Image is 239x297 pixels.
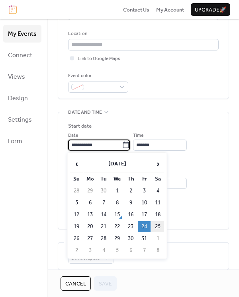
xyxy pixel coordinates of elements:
[151,197,164,208] td: 11
[97,245,110,256] td: 4
[195,6,226,14] span: Upgrade 🚀
[68,109,102,116] span: Date and time
[97,233,110,244] td: 28
[111,221,123,232] td: 22
[97,221,110,232] td: 21
[124,245,137,256] td: 6
[61,276,91,291] button: Cancel
[124,173,137,184] th: Th
[70,173,83,184] th: Su
[70,245,83,256] td: 2
[97,185,110,196] td: 30
[3,47,41,64] a: Connect
[123,6,149,14] a: Contact Us
[78,55,120,63] span: Link to Google Maps
[124,197,137,208] td: 9
[70,197,83,208] td: 5
[71,156,82,172] span: ‹
[84,155,151,173] th: [DATE]
[191,3,230,16] button: Upgrade🚀
[124,185,137,196] td: 2
[151,245,164,256] td: 8
[156,6,184,14] a: My Account
[3,68,41,85] a: Views
[3,111,41,128] a: Settings
[111,209,123,220] td: 15
[124,209,137,220] td: 16
[3,89,41,107] a: Design
[138,173,151,184] th: Fr
[8,114,32,126] span: Settings
[138,209,151,220] td: 17
[133,132,143,140] span: Time
[111,233,123,244] td: 29
[68,72,127,80] div: Event color
[151,173,164,184] th: Sa
[138,185,151,196] td: 3
[124,233,137,244] td: 30
[111,245,123,256] td: 5
[8,71,25,83] span: Views
[84,209,96,220] td: 13
[97,197,110,208] td: 7
[152,156,164,172] span: ›
[8,135,22,148] span: Form
[84,173,96,184] th: Mo
[8,28,37,41] span: My Events
[68,30,217,38] div: Location
[111,185,123,196] td: 1
[151,221,164,232] td: 25
[70,221,83,232] td: 19
[151,185,164,196] td: 4
[97,209,110,220] td: 14
[70,209,83,220] td: 12
[68,132,78,140] span: Date
[84,185,96,196] td: 29
[84,197,96,208] td: 6
[84,245,96,256] td: 3
[138,233,151,244] td: 31
[84,233,96,244] td: 27
[8,92,28,105] span: Design
[70,233,83,244] td: 26
[70,185,83,196] td: 28
[8,49,32,62] span: Connect
[9,5,17,14] img: logo
[3,132,41,150] a: Form
[138,245,151,256] td: 7
[97,173,110,184] th: Tu
[111,173,123,184] th: We
[151,233,164,244] td: 1
[3,25,41,43] a: My Events
[124,221,137,232] td: 23
[84,221,96,232] td: 20
[151,209,164,220] td: 18
[111,197,123,208] td: 8
[138,221,151,232] td: 24
[68,122,92,130] div: Start date
[138,197,151,208] td: 10
[65,280,86,288] span: Cancel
